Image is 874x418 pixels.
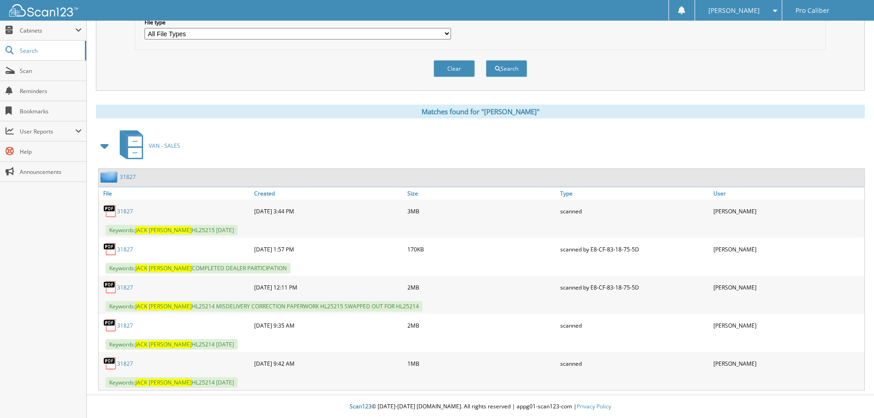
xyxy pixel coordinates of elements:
span: VAN - SALES [149,142,180,150]
span: User Reports [20,128,75,135]
div: Matches found for "[PERSON_NAME]" [96,105,865,118]
div: [PERSON_NAME] [711,354,864,373]
span: JACK [135,340,147,348]
span: JACK [135,264,147,272]
a: VAN - SALES [114,128,180,164]
button: Search [486,60,527,77]
span: Help [20,148,82,156]
div: scanned [558,354,711,373]
img: folder2.png [100,171,120,183]
a: 31827 [120,173,136,181]
span: JACK [135,226,147,234]
span: [PERSON_NAME] [708,8,760,13]
span: Keywords: HL25215 [DATE] [106,225,238,235]
span: Scan [20,67,82,75]
a: User [711,187,864,200]
span: Keywords: HL25214 [DATE] [106,339,238,350]
span: JACK [135,302,147,310]
div: [DATE] 9:35 AM [252,316,405,334]
div: scanned [558,202,711,220]
span: Pro Caliber [796,8,829,13]
span: Search [20,47,80,55]
button: Clear [434,60,475,77]
img: PDF.png [103,242,117,256]
span: Cabinets [20,27,75,34]
iframe: Chat Widget [828,374,874,418]
span: Scan123 [350,402,372,410]
div: [DATE] 12:11 PM [252,278,405,296]
div: [DATE] 3:44 PM [252,202,405,220]
div: © [DATE]-[DATE] [DOMAIN_NAME]. All rights reserved | appg01-scan123-com | [87,396,874,418]
a: 31827 [117,284,133,291]
a: 31827 [117,207,133,215]
span: JACK [135,379,147,386]
label: File type [145,18,451,26]
div: [PERSON_NAME] [711,202,864,220]
a: 31827 [117,322,133,329]
span: Keywords: HL25214 MISDELIVERY CORRECTION PAPERWORK HL25215 SWAPPED OUT FOR HL25214 [106,301,423,312]
div: [DATE] 1:57 PM [252,240,405,258]
img: PDF.png [103,204,117,218]
img: PDF.png [103,357,117,370]
div: 1MB [405,354,558,373]
div: scanned by E8-CF-83-18-75-5D [558,278,711,296]
span: Announcements [20,168,82,176]
span: [PERSON_NAME] [149,264,192,272]
a: Type [558,187,711,200]
a: Privacy Policy [577,402,611,410]
div: 170KB [405,240,558,258]
div: scanned [558,316,711,334]
span: Keywords: COMPLETED DEALER PARTICIPATION [106,263,290,273]
span: Bookmarks [20,107,82,115]
span: [PERSON_NAME] [149,302,192,310]
span: [PERSON_NAME] [149,226,192,234]
div: scanned by E8-CF-83-18-75-5D [558,240,711,258]
a: 31827 [117,245,133,253]
img: PDF.png [103,280,117,294]
a: Created [252,187,405,200]
div: [DATE] 9:42 AM [252,354,405,373]
div: 2MB [405,316,558,334]
a: 31827 [117,360,133,368]
div: 2MB [405,278,558,296]
span: Reminders [20,87,82,95]
img: PDF.png [103,318,117,332]
a: File [99,187,252,200]
div: [PERSON_NAME] [711,316,864,334]
div: [PERSON_NAME] [711,240,864,258]
div: 3MB [405,202,558,220]
div: [PERSON_NAME] [711,278,864,296]
span: [PERSON_NAME] [149,340,192,348]
span: Keywords: HL25214 [DATE] [106,377,238,388]
img: scan123-logo-white.svg [9,4,78,17]
span: [PERSON_NAME] [149,379,192,386]
a: Size [405,187,558,200]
